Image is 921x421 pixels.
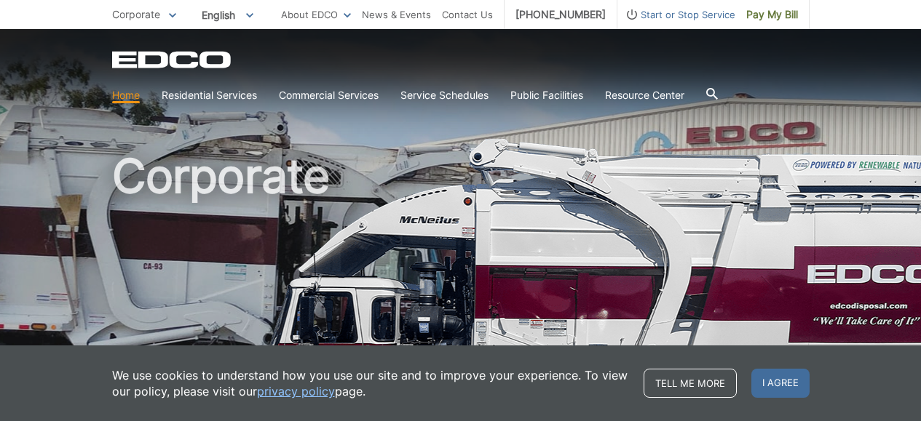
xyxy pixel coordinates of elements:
p: We use cookies to understand how you use our site and to improve your experience. To view our pol... [112,367,629,399]
a: EDCD logo. Return to the homepage. [112,51,233,68]
a: News & Events [362,7,431,23]
a: Residential Services [162,87,257,103]
a: Service Schedules [400,87,489,103]
a: Home [112,87,140,103]
a: About EDCO [281,7,351,23]
a: Resource Center [605,87,684,103]
span: Corporate [112,8,160,20]
a: Tell me more [644,369,737,398]
a: privacy policy [257,383,335,399]
a: Commercial Services [279,87,379,103]
span: I agree [751,369,810,398]
a: Contact Us [442,7,493,23]
span: English [191,3,264,27]
a: Public Facilities [510,87,583,103]
span: Pay My Bill [746,7,798,23]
